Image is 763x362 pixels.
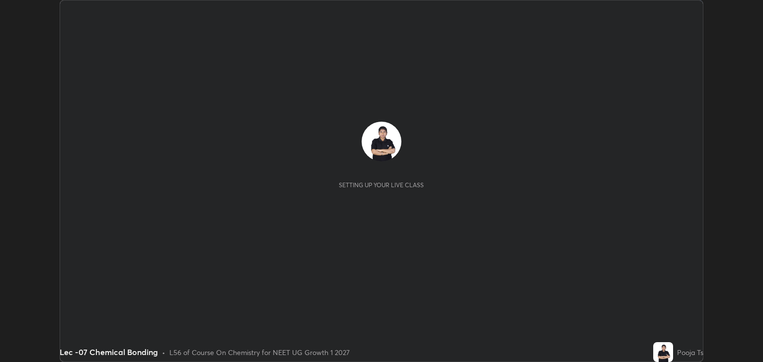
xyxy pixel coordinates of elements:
div: Lec -07 Chemical Bonding [60,346,158,358]
div: • [162,347,165,358]
img: 72d189469a4d4c36b4c638edf2063a7f.jpg [362,122,401,161]
div: L56 of Course On Chemistry for NEET UG Growth 1 2027 [169,347,350,358]
div: Setting up your live class [339,181,424,189]
div: Pooja Ts [677,347,703,358]
img: 72d189469a4d4c36b4c638edf2063a7f.jpg [653,342,673,362]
